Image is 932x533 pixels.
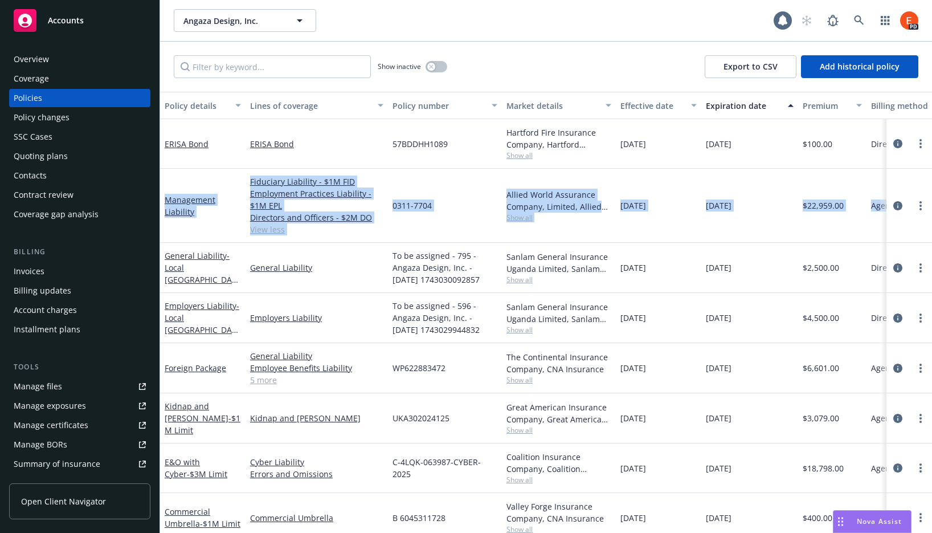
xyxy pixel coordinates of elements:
a: circleInformation [891,412,905,425]
a: Manage exposures [9,397,150,415]
a: circleInformation [891,461,905,475]
a: General Liability [250,350,383,362]
span: [DATE] [706,412,731,424]
a: more [914,137,927,150]
div: Hartford Fire Insurance Company, Hartford Insurance Group [506,127,611,150]
span: Direct [871,138,894,150]
div: Contract review [14,186,73,204]
a: Billing updates [9,282,150,300]
div: Effective date [620,100,684,112]
a: Account charges [9,301,150,319]
a: more [914,199,927,213]
a: Switch app [874,9,897,32]
button: Export to CSV [705,55,796,78]
a: more [914,311,927,325]
div: Coalition Insurance Company, Coalition Insurance Solutions (Carrier), Amwins [506,451,611,475]
a: ERISA Bond [165,139,209,149]
span: UKA302024125 [393,412,449,424]
span: [DATE] [620,412,646,424]
div: Expiration date [706,100,781,112]
span: Show all [506,425,611,435]
span: B 6045311728 [393,512,445,524]
a: Directors and Officers - $2M DO [250,211,383,223]
a: Management Liability [165,194,215,217]
a: SSC Cases [9,128,150,146]
a: Policies [9,89,150,107]
span: Show all [506,325,611,335]
span: Direct [871,262,894,274]
div: Policy changes [14,108,70,127]
a: Employers Liability [250,312,383,324]
div: Manage exposures [14,397,86,415]
a: circleInformation [891,261,905,275]
div: Lines of coverage [250,100,371,112]
span: To be assigned - 795 - Angaza Design, Inc. - [DATE] 1743030092857 [393,250,497,286]
a: Coverage gap analysis [9,205,150,223]
div: Summary of insurance [14,455,100,473]
div: Policies [14,89,42,107]
div: Manage BORs [14,436,67,454]
a: General Liability [250,262,383,274]
a: Quoting plans [9,147,150,165]
button: Add historical policy [801,55,918,78]
div: Overview [14,50,49,68]
span: $4,500.00 [803,312,839,324]
a: Kidnap and [PERSON_NAME] [250,412,383,424]
div: Contacts [14,166,47,185]
span: C-4LQK-063987-CYBER-2025 [393,456,497,480]
a: Errors and Omissions [250,468,383,480]
span: [DATE] [620,462,646,474]
div: Manage files [14,377,62,396]
a: Manage certificates [9,416,150,434]
span: WP622883472 [393,362,445,374]
span: To be assigned - 596 - Angaza Design, Inc. - [DATE] 1743029944832 [393,300,497,336]
a: Contacts [9,166,150,185]
a: Commercial Umbrella [165,506,240,529]
a: circleInformation [891,311,905,325]
span: Accounts [48,16,84,25]
div: Allied World Assurance Company, Limited, Allied World Assurance Company (AWAC), RT Specialty Insu... [506,189,611,213]
button: Angaza Design, Inc. [174,9,316,32]
div: The Continental Insurance Company, CNA Insurance [506,351,611,375]
span: [DATE] [620,138,646,150]
button: Effective date [616,92,701,119]
button: Policy details [160,92,246,119]
div: Billing updates [14,282,71,300]
button: Nova Assist [833,510,911,533]
a: 5 more [250,374,383,386]
a: more [914,361,927,375]
span: Nova Assist [857,516,902,526]
span: - $3M Limit [187,469,227,479]
div: Sanlam General Insurance Uganda Limited, Sanlam Limited, CNA Insurance (International) [506,301,611,325]
span: $6,601.00 [803,362,839,374]
span: Show inactive [378,62,421,71]
a: more [914,412,927,425]
span: Show all [506,475,611,485]
a: Kidnap and [PERSON_NAME] [165,401,240,436]
span: [DATE] [706,312,731,324]
a: Manage files [9,377,150,396]
a: Employment Practices Liability - $1M EPL [250,188,383,211]
span: [DATE] [706,262,731,274]
div: Manage certificates [14,416,88,434]
a: Search [848,9,870,32]
div: Billing [9,246,150,258]
span: $2,500.00 [803,262,839,274]
div: Coverage [14,70,49,88]
a: Policy changes [9,108,150,127]
a: General Liability [165,250,236,297]
div: Quoting plans [14,147,68,165]
a: ERISA Bond [250,138,383,150]
a: Fiduciary Liability - $1M FID [250,176,383,188]
div: Policy details [165,100,228,112]
a: Accounts [9,5,150,36]
a: Contract review [9,186,150,204]
input: Filter by keyword... [174,55,371,78]
span: [DATE] [706,512,731,524]
span: Show all [506,150,611,160]
a: Commercial Umbrella [250,512,383,524]
a: circleInformation [891,361,905,375]
div: SSC Cases [14,128,52,146]
span: $3,079.00 [803,412,839,424]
